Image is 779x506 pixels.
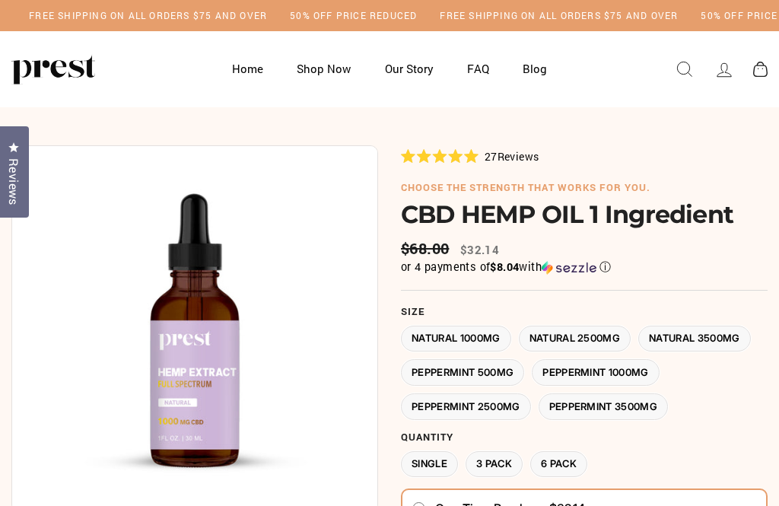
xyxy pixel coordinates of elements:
[401,451,458,478] label: Single
[281,54,366,84] a: Shop Now
[452,54,504,84] a: FAQ
[542,261,596,275] img: Sezzle
[401,148,539,164] div: 27Reviews
[507,54,562,84] a: Blog
[638,326,751,352] label: Natural 3500MG
[440,9,678,22] h5: Free Shipping on all orders $75 and over
[11,54,95,84] img: PREST ORGANICS
[485,149,498,164] span: 27
[401,326,511,352] label: Natural 1000MG
[217,54,278,84] a: Home
[370,54,449,84] a: Our Story
[217,54,563,84] ul: Primary
[401,259,768,275] div: or 4 payments of$8.04withSezzle Click to learn more about Sezzle
[401,359,524,386] label: Peppermint 500MG
[460,242,499,257] span: $32.14
[401,259,768,275] div: or 4 payments of with
[498,149,539,164] span: Reviews
[401,239,453,258] span: $68.00
[290,9,417,22] h5: 50% OFF PRICE REDUCED
[401,182,768,194] h6: choose the strength that works for you.
[401,431,768,444] label: Quantity
[29,9,267,22] h5: Free Shipping on all orders $75 and over
[490,259,519,274] span: $8.04
[401,306,768,318] label: Size
[530,451,587,478] label: 6 Pack
[532,359,660,386] label: Peppermint 1000MG
[4,158,24,205] span: Reviews
[401,201,768,228] h1: CBD HEMP OIL 1 Ingredient
[466,451,523,478] label: 3 Pack
[401,393,531,420] label: Peppermint 2500MG
[539,393,669,420] label: Peppermint 3500MG
[519,326,631,352] label: Natural 2500MG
